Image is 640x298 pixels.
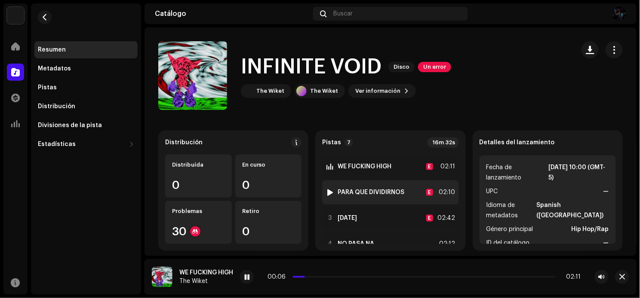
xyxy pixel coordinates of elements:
div: Distribución [38,103,75,110]
div: Metadatos [38,65,71,72]
h1: INFINITE VOID [241,53,382,81]
div: 02:42 [437,213,455,223]
div: WE FUCKING HIGH [179,269,233,276]
strong: [DATE] [338,215,357,222]
div: E [426,163,433,170]
div: Estadísticas [38,141,76,148]
span: Ver información [355,82,400,100]
div: Pistas [38,84,57,91]
re-m-nav-dropdown: Estadísticas [34,136,138,153]
img: 6f741980-3e94-4ad1-adb2-7c1b88d9bfc2 [612,7,626,21]
div: 02:10 [437,187,455,198]
span: Buscar [333,10,353,17]
strong: Hip Hop/Rap [572,224,609,234]
div: 02:11 [437,161,455,172]
strong: Pistas [322,139,341,146]
div: Distribuída [172,161,225,168]
span: ID del catálogo [486,238,530,248]
div: The Wiket [256,88,284,94]
div: E [426,215,433,222]
re-m-nav-item: Pistas [34,79,138,96]
div: Resumen [38,46,66,53]
img: 539aaa5b-1a49-4db0-8346-1771b0f63d6c [243,86,253,96]
img: 297a105e-aa6c-4183-9ff4-27133c00f2e2 [7,7,24,24]
strong: NO PASA NA [338,240,374,247]
div: En curso [242,161,295,168]
re-m-nav-item: Distribución [34,98,138,115]
div: Divisiones de la pista [38,122,102,129]
div: Catálogo [155,10,310,17]
re-m-nav-item: Metadatos [34,60,138,77]
div: The Wiket [310,88,338,94]
strong: PARA QUE DIVIDIRNOS [338,189,404,196]
div: Problemas [172,208,225,215]
span: Un error [418,62,451,72]
span: Fecha de lanzamiento [486,162,547,183]
div: E [426,189,433,196]
strong: Detalles del lanzamiento [480,139,555,146]
div: 16m 32s [428,137,459,148]
span: Disco [388,62,415,72]
div: 02:12 [437,239,455,249]
img: 53e02fff-7046-47e5-b26f-0aaa89aa56ad [152,267,172,287]
span: UPC [486,186,498,197]
div: 02:11 [559,274,581,280]
button: Ver información [348,84,416,98]
strong: — [603,186,609,197]
div: Retiro [242,208,295,215]
strong: — [603,238,609,248]
strong: [DATE] 10:00 (GMT-5) [549,162,609,183]
p-badge: 7 [345,139,353,146]
span: Idioma de metadatos [486,200,535,221]
re-m-nav-item: Resumen [34,41,138,58]
re-m-nav-item: Divisiones de la pista [34,117,138,134]
div: The Wiket [179,278,233,285]
strong: WE FUCKING HIGH [338,163,391,170]
strong: Spanish ([GEOGRAPHIC_DATA]) [537,200,609,221]
span: Género principal [486,224,533,234]
div: 00:06 [268,274,289,280]
div: Distribución [165,139,203,146]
